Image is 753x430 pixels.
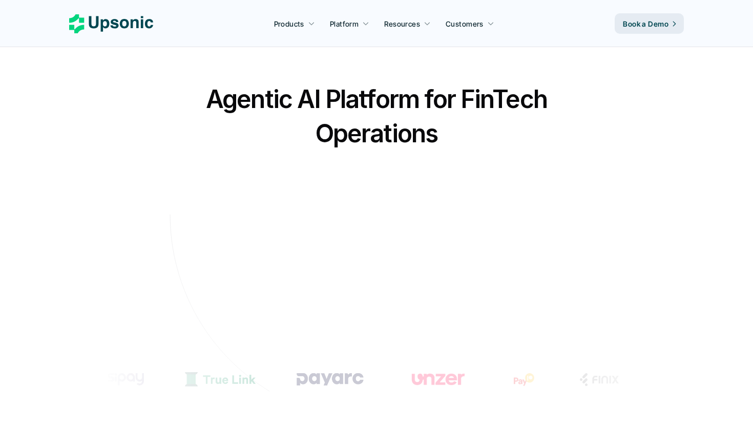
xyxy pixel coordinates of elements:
[330,18,359,29] p: Platform
[331,245,421,270] a: Book a Demo
[274,18,304,29] p: Products
[384,18,420,29] p: Resources
[210,181,543,210] p: From onboarding to compliance to settlement to autonomous control. Work with %82 more efficiency ...
[615,13,684,34] a: Book a Demo
[268,14,321,33] a: Products
[197,82,556,150] h2: Agentic AI Platform for FinTech Operations
[344,250,400,265] p: Book a Demo
[446,18,484,29] p: Customers
[623,18,668,29] p: Book a Demo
